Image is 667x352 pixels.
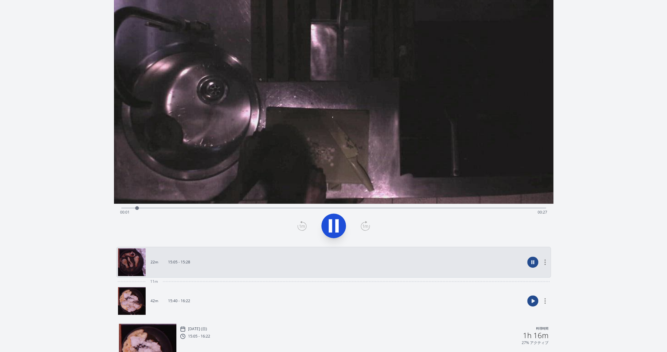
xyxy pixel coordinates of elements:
span: 00:01 [120,210,130,215]
span: 11m [150,279,158,284]
img: 250928140545_thumb.jpeg [118,248,146,276]
p: 15:05 - 15:28 [168,260,190,265]
h2: 1h 16m [523,332,548,339]
p: 22m [151,260,158,265]
p: 42m [151,298,158,303]
span: 00:27 [538,210,547,215]
p: 15:40 - 16:22 [168,298,190,303]
p: [DATE] (日) [188,326,207,331]
p: 15:05 - 16:22 [188,334,210,339]
p: 27% アクティブ [522,340,548,345]
img: 250928144002_thumb.jpeg [118,287,146,315]
p: 料理時間 [536,326,548,332]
